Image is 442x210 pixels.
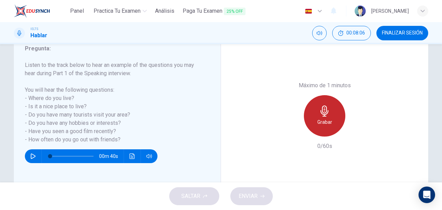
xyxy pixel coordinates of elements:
img: Profile picture [355,6,366,17]
button: FINALIZAR SESIÓN [376,26,428,40]
button: Análisis [152,5,177,17]
img: EduSynch logo [14,4,50,18]
h6: Máximo de 1 minutos [299,81,351,90]
h6: Pregunta : [25,44,201,53]
span: IELTS [30,27,38,31]
button: Practica tu examen [91,5,150,17]
a: EduSynch logo [14,4,66,18]
button: Haz clic para ver la transcripción del audio [127,149,138,163]
span: Análisis [155,7,174,15]
h6: Grabar [317,118,332,126]
span: Practica tu examen [94,7,141,15]
div: [PERSON_NAME] [371,7,409,15]
h1: Hablar [30,31,47,40]
div: Silenciar [312,26,327,40]
span: FINALIZAR SESIÓN [382,30,423,36]
button: Paga Tu Examen25% OFF [180,5,248,18]
h6: Listen to the track below to hear an example of the questions you may hear during Part 1 of the S... [25,61,201,144]
h6: 0/60s [317,142,332,150]
span: Panel [70,7,84,15]
img: es [304,9,313,14]
button: Panel [66,5,88,17]
span: 00:08:06 [346,30,365,36]
span: Paga Tu Examen [183,7,246,16]
div: Open Intercom Messenger [419,187,435,203]
div: Ocultar [332,26,371,40]
button: 00:08:06 [332,26,371,40]
a: Análisis [152,5,177,18]
a: Panel [66,5,88,18]
button: Grabar [304,95,345,137]
span: 00m 40s [99,149,124,163]
span: 25% OFF [224,8,246,15]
